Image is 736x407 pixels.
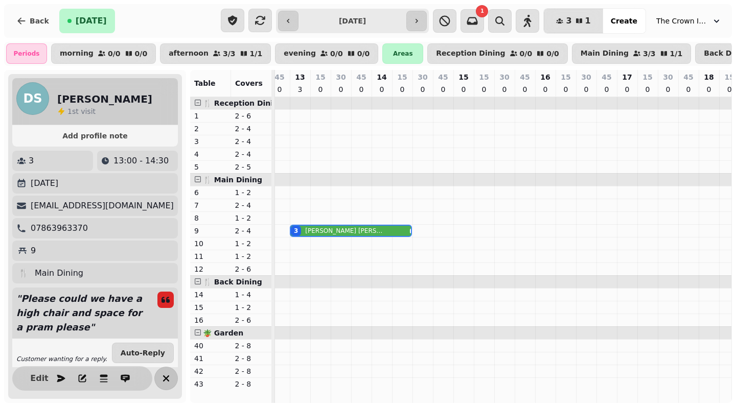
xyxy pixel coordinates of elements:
p: [PERSON_NAME] [PERSON_NAME] [305,227,384,235]
button: Add profile note [16,129,174,142]
p: 0 [500,84,509,94]
p: 13:00 - 14:30 [113,155,169,167]
p: 45 [356,72,366,82]
span: 🪴 Garden [203,329,243,337]
p: 0 / 0 [546,50,559,57]
p: 30 [418,72,427,82]
p: 2 - 8 [235,366,268,376]
p: 30 [663,72,673,82]
p: 45 [520,72,530,82]
p: 0 [541,84,549,94]
button: morning0/00/0 [51,43,156,64]
p: visit [67,106,96,116]
p: 3 [296,84,304,94]
span: Add profile note [25,132,166,139]
p: " Please could we have a high chair and space for a pram please " [12,288,149,339]
p: 7 [194,200,227,210]
p: 0 [623,84,631,94]
button: afternoon3/31/1 [160,43,271,64]
p: 0 / 0 [135,50,148,57]
p: 43 [194,379,227,389]
span: 3 [566,17,571,25]
p: 5 [194,162,227,172]
button: Create [603,9,646,33]
span: Back [30,17,49,25]
p: 1 - 2 [235,238,268,249]
p: 0 [439,84,447,94]
button: Edit [29,368,50,389]
p: 0 [705,84,713,94]
p: 2 - 4 [235,124,268,134]
h2: [PERSON_NAME] [57,92,152,106]
p: 1 [194,111,227,121]
p: 0 [480,84,488,94]
p: 0 [582,84,590,94]
p: 0 [378,84,386,94]
p: afternoon [169,50,209,58]
p: 45 [438,72,448,82]
p: 2 - 4 [235,200,268,210]
p: 12 [194,264,227,274]
button: Reception Dining0/00/0 [427,43,567,64]
p: 07863963370 [31,222,88,234]
p: 0 [664,84,672,94]
span: 1 [67,107,72,115]
p: 45 [602,72,611,82]
p: 🍴 [18,267,29,279]
p: 10 [194,238,227,249]
span: 1 [585,17,591,25]
p: 0 / 0 [357,50,370,57]
p: 16 [540,72,550,82]
p: 2 - 6 [235,264,268,274]
p: 16 [194,315,227,325]
p: 2 [194,124,227,134]
span: Covers [235,79,263,87]
p: 1 / 1 [250,50,263,57]
span: DS [23,92,42,105]
p: 30 [499,72,509,82]
p: Main Dining [35,267,83,279]
button: Back [8,9,57,33]
p: 2 - 6 [235,111,268,121]
p: 0 [357,84,365,94]
p: 2 - 5 [235,162,268,172]
p: Reception Dining [436,50,505,58]
p: 15 [561,72,570,82]
p: 30 [581,72,591,82]
p: 8 [194,213,227,223]
span: 1 [480,9,484,14]
p: 45 [683,72,693,82]
p: 0 [459,84,468,94]
p: 11 [194,251,227,261]
p: 13 [295,72,305,82]
div: Periods [6,43,47,64]
p: 3 [194,136,227,147]
span: 🍴 Main Dining [203,176,262,184]
span: st [72,107,81,115]
p: 2 - 4 [235,149,268,159]
p: 0 [419,84,427,94]
p: 1 - 4 [235,290,268,300]
p: 0 [337,84,345,94]
p: 0 [398,84,406,94]
p: 4 [194,149,227,159]
p: 1 - 2 [235,302,268,313]
span: 🍴 Back Dining [203,278,262,286]
p: 3 / 3 [223,50,236,57]
span: The Crown Inn [656,16,707,26]
p: 9 [194,226,227,236]
p: 2 - 4 [235,226,268,236]
p: 0 / 0 [330,50,343,57]
p: 40 [194,341,227,351]
button: Main Dining3/31/1 [572,43,691,64]
p: 2 - 8 [235,353,268,364]
p: 14 [377,72,386,82]
p: 0 [275,84,284,94]
p: 0 [725,84,733,94]
p: 6 [194,187,227,198]
p: 3 / 3 [643,50,656,57]
p: 14 [194,290,227,300]
p: 15 [315,72,325,82]
p: 1 - 2 [235,213,268,223]
p: [EMAIL_ADDRESS][DOMAIN_NAME] [31,200,174,212]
